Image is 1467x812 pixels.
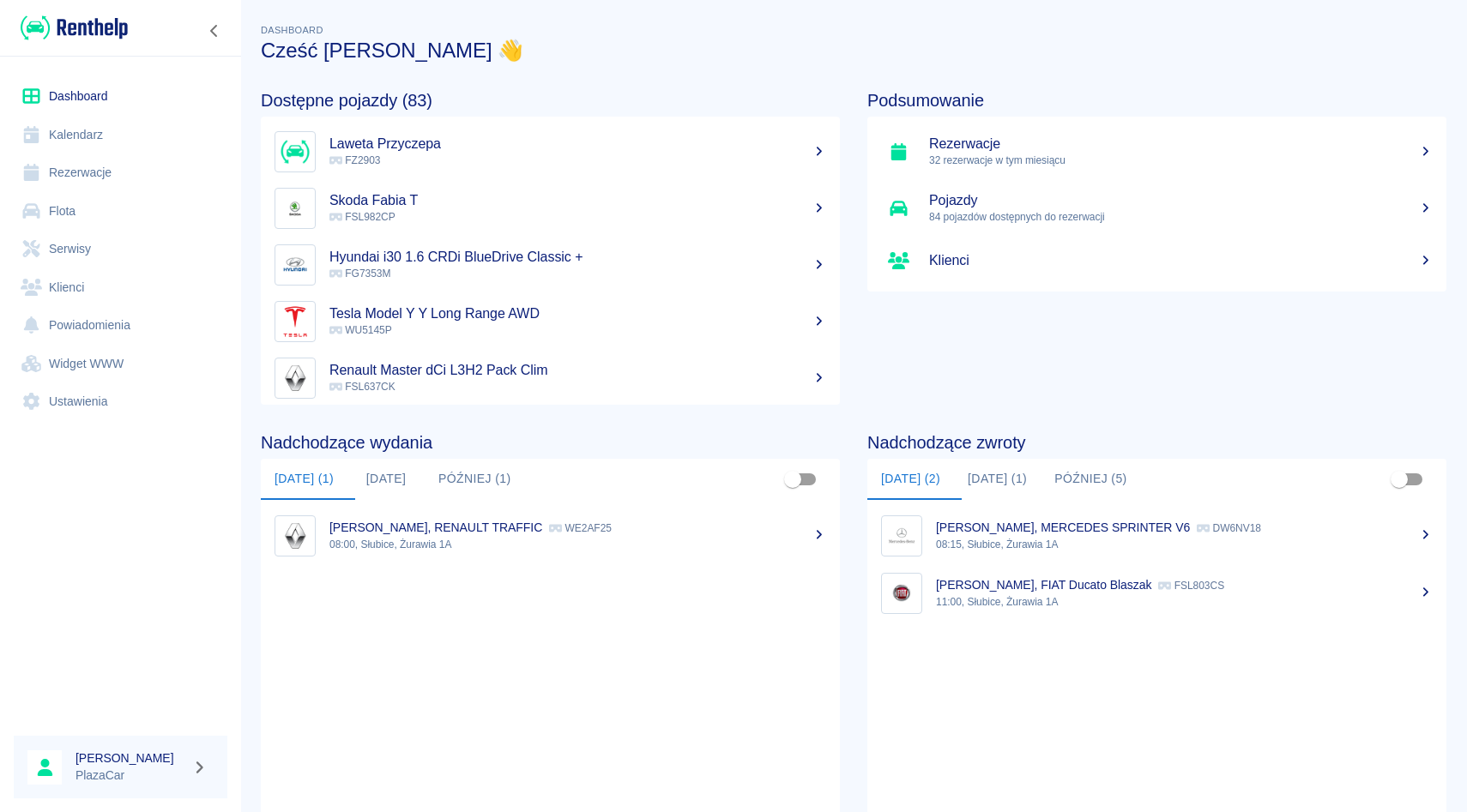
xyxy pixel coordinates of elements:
[14,14,128,42] a: Renthelp logo
[885,520,918,552] img: Image
[329,211,395,223] span: FSL982CP
[936,537,1433,552] p: 08:15, Słubice, Żurawia 1A
[75,749,185,767] h6: [PERSON_NAME]
[75,767,185,785] p: PlazaCar
[14,345,227,383] a: Widget WWW
[261,180,840,237] a: ImageSkoda Fabia T FSL982CP
[867,507,1446,564] a: Image[PERSON_NAME], MERCEDES SPRINTER V6 DW6NV1808:15, Słubice, Żurawia 1A
[867,459,954,500] button: [DATE] (2)
[14,153,227,192] a: Rezerwacje
[279,520,311,552] img: Image
[14,382,227,421] a: Ustawienia
[279,305,311,338] img: Image
[425,459,525,500] button: Później (1)
[867,432,1446,453] h4: Nadchodzące zwroty
[14,268,227,307] a: Klienci
[347,459,425,500] button: [DATE]
[329,249,826,266] h5: Hyundai i30 1.6 CRDi BlueDrive Classic +
[279,192,311,225] img: Image
[954,459,1041,500] button: [DATE] (1)
[261,432,840,453] h4: Nadchodzące wydania
[329,362,826,379] h5: Renault Master dCi L3H2 Pack Clim
[329,154,380,166] span: FZ2903
[329,268,390,280] span: FG7353M
[261,507,840,564] a: Image[PERSON_NAME], RENAULT TRAFFIC WE2AF2508:00, Słubice, Żurawia 1A
[261,123,840,180] a: ImageLaweta Przyczepa FZ2903
[261,293,840,350] a: ImageTesla Model Y Y Long Range AWD WU5145P
[936,578,1151,592] p: [PERSON_NAME], FIAT Ducato Blaszak
[329,192,826,209] h5: Skoda Fabia T
[936,594,1433,610] p: 11:00, Słubice, Żurawia 1A
[867,564,1446,622] a: Image[PERSON_NAME], FIAT Ducato Blaszak FSL803CS11:00, Słubice, Żurawia 1A
[867,237,1446,285] a: Klienci
[261,25,323,35] span: Dashboard
[202,20,227,42] button: Zwiń nawigację
[329,324,392,336] span: WU5145P
[329,305,826,322] h5: Tesla Model Y Y Long Range AWD
[867,123,1446,180] a: Rezerwacje32 rezerwacje w tym miesiącu
[261,350,840,406] a: ImageRenault Master dCi L3H2 Pack Clim FSL637CK
[929,192,1433,209] h5: Pojazdy
[14,306,227,345] a: Powiadomienia
[1041,459,1141,500] button: Później (5)
[329,135,826,153] h5: Laweta Przyczepa
[14,77,227,116] a: Dashboard
[14,116,227,154] a: Kalendarz
[329,520,542,534] p: [PERSON_NAME], RENAULT TRAFFIC
[867,180,1446,237] a: Pojazdy84 pojazdów dostępnych do rezerwacji
[929,209,1433,225] p: 84 pojazdów dostępnych do rezerwacji
[279,135,311,168] img: Image
[885,577,918,610] img: Image
[929,252,1433,269] h5: Klienci
[261,90,840,111] h4: Dostępne pojazdy (83)
[867,90,1446,111] h4: Podsumowanie
[776,463,809,496] span: Pokaż przypisane tylko do mnie
[929,153,1433,168] p: 32 rezerwacje w tym miesiącu
[261,39,1446,63] h3: Cześć [PERSON_NAME] 👋
[329,537,826,552] p: 08:00, Słubice, Żurawia 1A
[279,362,311,394] img: Image
[1197,522,1261,534] p: DW6NV18
[21,14,128,42] img: Renthelp logo
[1383,463,1416,496] span: Pokaż przypisane tylko do mnie
[14,192,227,231] a: Flota
[936,520,1190,534] p: [PERSON_NAME], MERCEDES SPRINTER V6
[14,230,227,268] a: Serwisy
[549,522,612,534] p: WE2AF25
[261,237,840,293] a: ImageHyundai i30 1.6 CRDi BlueDrive Classic + FG7353M
[329,381,395,393] span: FSL637CK
[261,459,347,500] button: [DATE] (1)
[1158,580,1224,592] p: FSL803CS
[279,249,311,281] img: Image
[929,135,1433,153] h5: Rezerwacje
